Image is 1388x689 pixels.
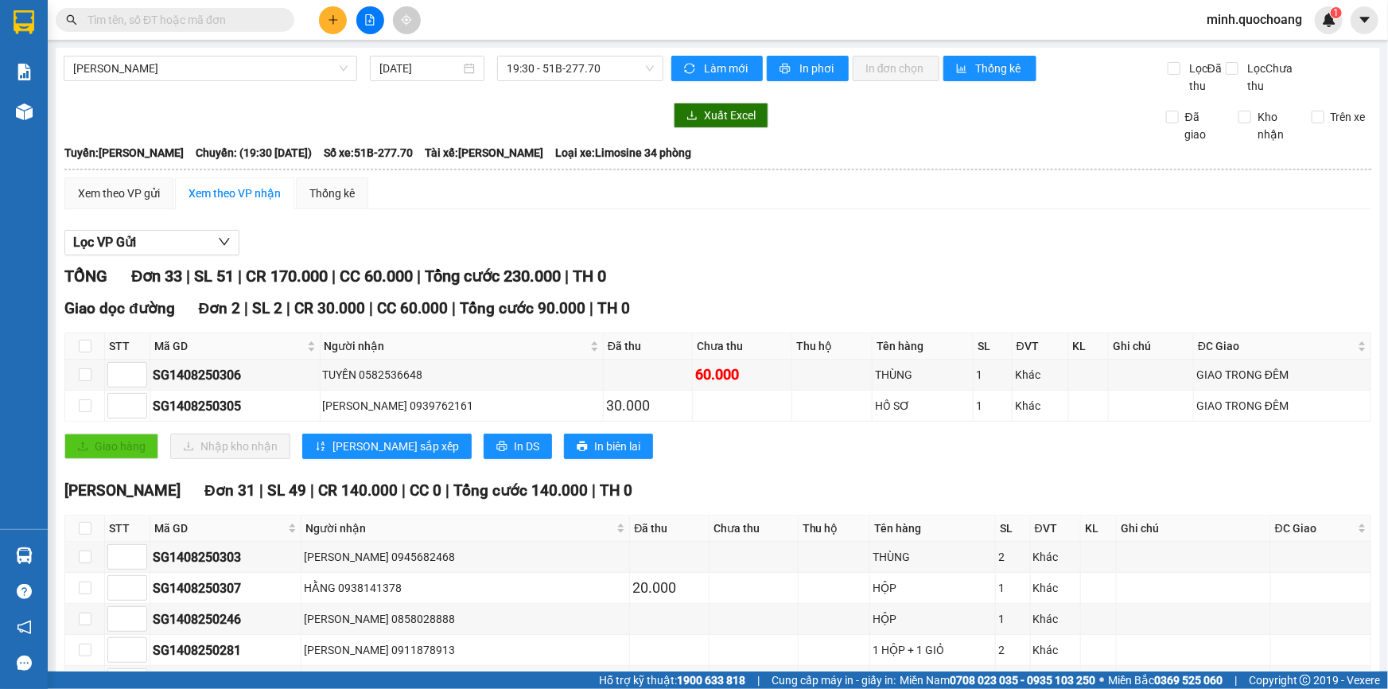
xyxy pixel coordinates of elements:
[17,620,32,635] span: notification
[369,299,373,317] span: |
[592,481,596,500] span: |
[710,516,798,542] th: Chưa thu
[632,577,706,599] div: 20.000
[998,641,1028,659] div: 2
[304,641,627,659] div: [PERSON_NAME] 0911878913
[328,14,339,25] span: plus
[153,547,298,567] div: SG1408250303
[150,360,321,391] td: SG1408250306
[14,10,34,34] img: logo-vxr
[1015,366,1066,383] div: Khác
[599,671,745,689] span: Hỗ trợ kỹ thuật:
[1179,108,1227,143] span: Đã giao
[17,656,32,671] span: message
[1194,10,1315,29] span: minh.quochoang
[445,481,449,500] span: |
[956,63,970,76] span: bar-chart
[402,481,406,500] span: |
[1031,516,1081,542] th: ĐVT
[153,640,298,660] div: SG1408250281
[606,395,690,417] div: 30.000
[1300,675,1311,686] span: copyright
[1033,641,1078,659] div: Khác
[340,267,413,286] span: CC 60.000
[564,434,653,459] button: printerIn biên lai
[780,63,793,76] span: printer
[1351,6,1378,34] button: caret-down
[393,6,421,34] button: aim
[377,299,448,317] span: CC 60.000
[998,548,1028,566] div: 2
[996,516,1031,542] th: SL
[8,8,64,64] img: logo.jpg
[1033,579,1078,597] div: Khác
[64,230,239,255] button: Lọc VP Gửi
[87,11,275,29] input: Tìm tên, số ĐT hoặc mã đơn
[315,441,326,453] span: sort-ascending
[305,520,613,537] span: Người nhận
[1109,333,1194,360] th: Ghi chú
[196,144,312,162] span: Chuyến: (19:30 [DATE])
[577,441,588,453] span: printer
[170,434,290,459] button: downloadNhập kho nhận
[154,337,304,355] span: Mã GD
[8,68,110,85] li: VP [PERSON_NAME]
[150,573,301,604] td: SG1408250307
[8,8,231,38] li: [PERSON_NAME]
[153,365,317,385] div: SG1408250306
[16,64,33,80] img: solution-icon
[309,185,355,202] div: Thống kê
[1333,7,1339,18] span: 1
[453,481,588,500] span: Tổng cước 140.000
[1069,333,1110,360] th: KL
[555,144,691,162] span: Loại xe: Limosine 34 phòng
[66,14,77,25] span: search
[976,397,1009,415] div: 1
[792,333,873,360] th: Thu hộ
[1099,677,1104,683] span: ⚪️
[302,434,472,459] button: sort-ascending[PERSON_NAME] sắp xếp
[110,68,212,120] li: VP [GEOGRAPHIC_DATA]
[671,56,763,81] button: syncLàm mới
[799,60,836,77] span: In phơi
[767,56,849,81] button: printerIn phơi
[1013,333,1069,360] th: ĐVT
[425,267,561,286] span: Tổng cước 230.000
[356,6,384,34] button: file-add
[1198,337,1355,355] span: ĐC Giao
[16,103,33,120] img: warehouse-icon
[1275,520,1355,537] span: ĐC Giao
[1117,516,1271,542] th: Ghi chú
[452,299,456,317] span: |
[1241,60,1313,95] span: Lọc Chưa thu
[496,441,507,453] span: printer
[1324,108,1372,126] span: Trên xe
[1183,60,1226,95] span: Lọc Đã thu
[304,579,627,597] div: HẰNG 0938141378
[695,364,789,386] div: 60.000
[704,60,750,77] span: Làm mới
[1251,108,1299,143] span: Kho nhận
[875,366,970,383] div: THÙNG
[1154,674,1223,687] strong: 0369 525 060
[873,548,993,566] div: THÙNG
[974,333,1013,360] th: SL
[153,396,317,416] div: SG1408250305
[704,107,756,124] span: Xuất Excel
[64,434,158,459] button: uploadGiao hàng
[286,299,290,317] span: |
[199,299,241,317] span: Đơn 2
[853,56,939,81] button: In đơn chọn
[950,674,1095,687] strong: 0708 023 035 - 0935 103 250
[1322,13,1336,27] img: icon-new-feature
[304,548,627,566] div: [PERSON_NAME] 0945682468
[332,267,336,286] span: |
[304,610,627,628] div: [PERSON_NAME] 0858028888
[238,267,242,286] span: |
[1033,610,1078,628] div: Khác
[246,267,328,286] span: CR 170.000
[1081,516,1117,542] th: KL
[78,185,160,202] div: Xem theo VP gửi
[410,481,441,500] span: CC 0
[900,671,1095,689] span: Miền Nam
